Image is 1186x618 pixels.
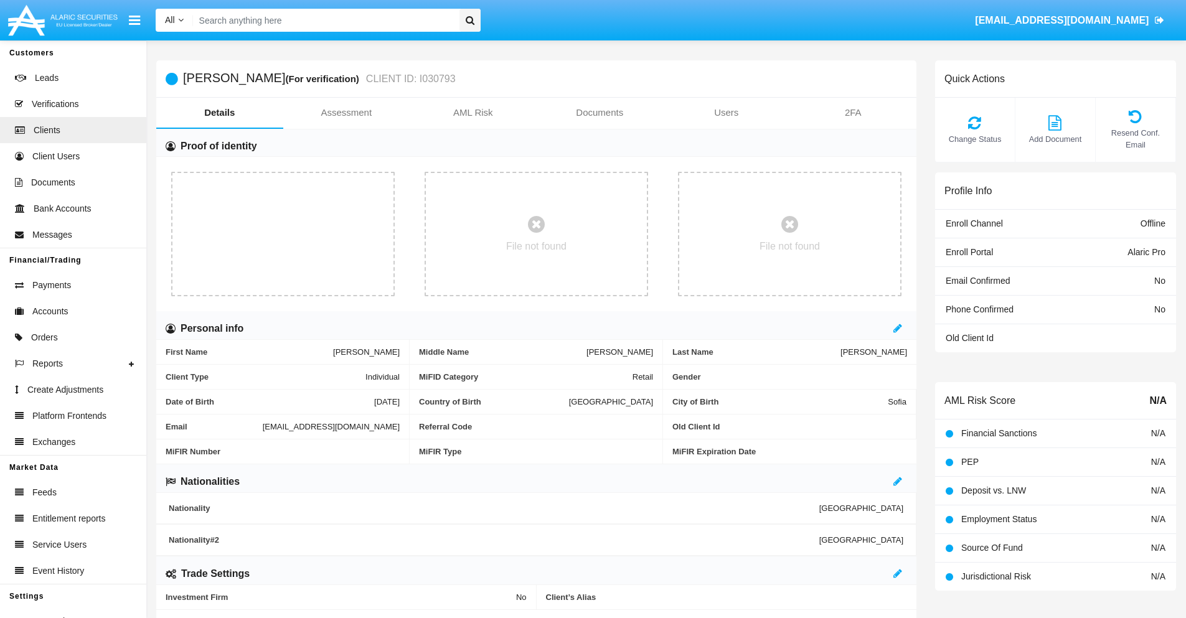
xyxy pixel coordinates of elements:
[32,98,78,111] span: Verifications
[156,14,193,27] a: All
[790,98,917,128] a: 2FA
[31,331,58,344] span: Orders
[663,98,790,128] a: Users
[419,447,653,456] span: MiFIR Type
[34,202,92,215] span: Bank Accounts
[419,397,569,406] span: Country of Birth
[166,372,365,382] span: Client Type
[363,74,456,84] small: CLIENT ID: I030793
[32,512,106,525] span: Entitlement reports
[941,133,1009,145] span: Change Status
[961,543,1023,553] span: Source Of Fund
[1151,457,1165,467] span: N/A
[32,538,87,551] span: Service Users
[1154,276,1165,286] span: No
[156,98,283,128] a: Details
[166,447,400,456] span: MiFIR Number
[263,422,400,431] span: [EMAIL_ADDRESS][DOMAIN_NAME]
[633,372,653,382] span: Retail
[32,436,75,449] span: Exchanges
[946,247,993,257] span: Enroll Portal
[34,124,60,137] span: Clients
[546,592,908,602] span: Client’s Alias
[537,98,664,128] a: Documents
[975,15,1149,26] span: [EMAIL_ADDRESS][DOMAIN_NAME]
[1141,218,1165,228] span: Offline
[672,347,840,357] span: Last Name
[6,2,120,39] img: Logo image
[961,428,1037,438] span: Financial Sanctions
[32,410,106,423] span: Platform Frontends
[1151,514,1165,524] span: N/A
[32,357,63,370] span: Reports
[1154,304,1165,314] span: No
[672,372,907,382] span: Gender
[166,347,333,357] span: First Name
[969,3,1170,38] a: [EMAIL_ADDRESS][DOMAIN_NAME]
[32,150,80,163] span: Client Users
[32,564,84,578] span: Event History
[32,305,68,318] span: Accounts
[165,15,175,25] span: All
[35,72,59,85] span: Leads
[169,535,819,545] span: Nationality #2
[166,422,263,431] span: Email
[586,347,653,357] span: [PERSON_NAME]
[32,486,57,499] span: Feeds
[1151,485,1165,495] span: N/A
[888,397,906,406] span: Sofia
[944,185,992,197] h6: Profile Info
[181,322,243,335] h6: Personal info
[1151,428,1165,438] span: N/A
[181,475,240,489] h6: Nationalities
[1127,247,1165,257] span: Alaric Pro
[944,73,1005,85] h6: Quick Actions
[169,503,819,513] span: Nationality
[374,397,400,406] span: [DATE]
[961,457,979,467] span: PEP
[1149,393,1167,408] span: N/A
[283,98,410,128] a: Assessment
[419,347,586,357] span: Middle Name
[193,9,455,32] input: Search
[419,422,653,431] span: Referral Code
[27,383,103,396] span: Create Adjustments
[819,503,903,513] span: [GEOGRAPHIC_DATA]
[31,176,75,189] span: Documents
[946,218,1003,228] span: Enroll Channel
[569,397,653,406] span: [GEOGRAPHIC_DATA]
[819,535,903,545] span: [GEOGRAPHIC_DATA]
[333,347,400,357] span: [PERSON_NAME]
[961,514,1037,524] span: Employment Status
[32,228,72,241] span: Messages
[516,592,527,602] span: No
[946,333,994,343] span: Old Client Id
[181,567,250,581] h6: Trade Settings
[961,571,1031,581] span: Jurisdictional Risk
[285,72,362,86] div: (For verification)
[410,98,537,128] a: AML Risk
[166,397,374,406] span: Date of Birth
[1102,127,1169,151] span: Resend Conf. Email
[944,395,1015,406] h6: AML Risk Score
[946,304,1014,314] span: Phone Confirmed
[181,139,257,153] h6: Proof of identity
[672,447,907,456] span: MiFIR Expiration Date
[1151,543,1165,553] span: N/A
[961,485,1026,495] span: Deposit vs. LNW
[1022,133,1089,145] span: Add Document
[32,279,71,292] span: Payments
[166,592,516,602] span: Investment Firm
[419,372,633,382] span: MiFID Category
[672,422,906,431] span: Old Client Id
[183,72,456,86] h5: [PERSON_NAME]
[840,347,907,357] span: [PERSON_NAME]
[1151,571,1165,581] span: N/A
[672,397,888,406] span: City of Birth
[365,372,400,382] span: Individual
[946,276,1010,286] span: Email Confirmed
